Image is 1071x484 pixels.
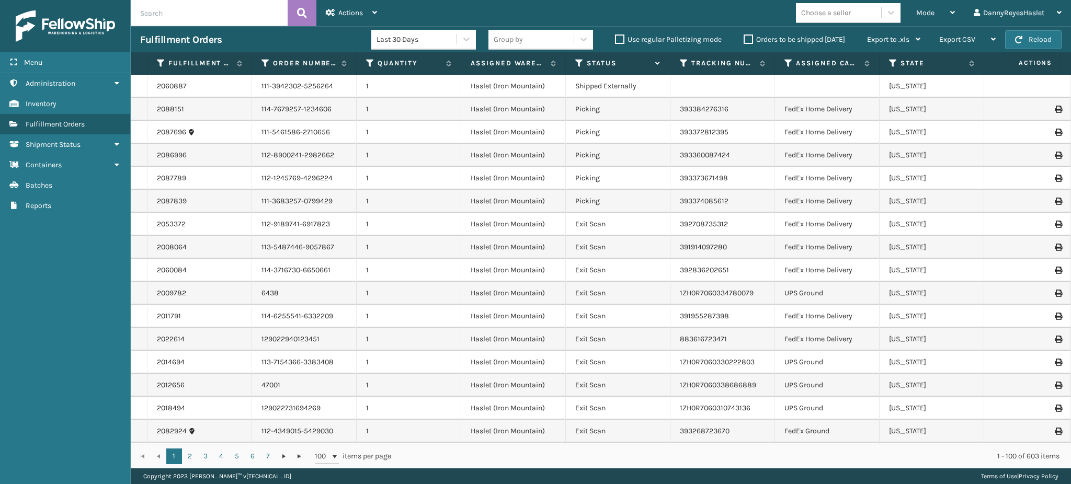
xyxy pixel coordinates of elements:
[252,374,357,397] td: 47001
[1055,359,1061,366] i: Print Label
[252,75,357,98] td: 111-3942302-5256264
[566,351,670,374] td: Exit Scan
[1055,175,1061,182] i: Print Label
[1055,244,1061,251] i: Print Label
[1055,267,1061,274] i: Print Label
[461,167,566,190] td: Haslet (Iron Mountain)
[26,160,62,169] span: Containers
[939,35,975,44] span: Export CSV
[157,150,187,160] a: 2086996
[880,213,984,236] td: [US_STATE]
[1055,405,1061,412] i: Print Label
[566,213,670,236] td: Exit Scan
[880,420,984,443] td: [US_STATE]
[461,144,566,167] td: Haslet (Iron Mountain)
[252,420,357,443] td: 112-4349015-5429030
[252,328,357,351] td: 129022940123451
[252,305,357,328] td: 114-6255541-6332209
[680,266,729,274] a: 392836202651
[680,151,730,159] a: 393360087424
[775,351,880,374] td: UPS Ground
[566,98,670,121] td: Picking
[587,59,650,68] label: Status
[26,140,81,149] span: Shipment Status
[357,397,461,420] td: 1
[775,374,880,397] td: UPS Ground
[680,312,729,320] a: 391955287398
[775,98,880,121] td: FedEx Home Delivery
[744,35,845,44] label: Orders to be shipped [DATE]
[357,75,461,98] td: 1
[252,190,357,213] td: 111-3683257-0799429
[24,58,42,67] span: Menu
[273,59,336,68] label: Order Number
[880,282,984,305] td: [US_STATE]
[26,99,56,108] span: Inventory
[461,397,566,420] td: Haslet (Iron Mountain)
[680,289,754,297] a: 1ZH0R7060334780079
[252,443,357,466] td: 114-8655456-6466659
[1005,30,1062,49] button: Reload
[157,288,186,298] a: 2009782
[880,397,984,420] td: [US_STATE]
[357,144,461,167] td: 1
[166,448,182,464] a: 1
[566,144,670,167] td: Picking
[168,59,232,68] label: Fulfillment Order Id
[1055,129,1061,136] i: Print Label
[775,259,880,282] td: FedEx Home Delivery
[461,98,566,121] td: Haslet (Iron Mountain)
[252,121,357,144] td: 111-5461586-2710656
[566,167,670,190] td: Picking
[461,213,566,236] td: Haslet (Iron Mountain)
[680,427,730,435] a: 393268723670
[1055,198,1061,205] i: Print Label
[680,174,728,182] a: 393373671498
[880,75,984,98] td: [US_STATE]
[357,328,461,351] td: 1
[357,213,461,236] td: 1
[245,448,260,464] a: 6
[198,448,213,464] a: 3
[471,59,545,68] label: Assigned Warehouse
[157,357,185,367] a: 2014694
[461,351,566,374] td: Haslet (Iron Mountain)
[775,190,880,213] td: FedEx Home Delivery
[280,452,288,460] span: Go to the next page
[775,397,880,420] td: UPS Ground
[566,374,670,397] td: Exit Scan
[357,305,461,328] td: 1
[461,236,566,259] td: Haslet (Iron Mountain)
[357,259,461,282] td: 1
[916,8,935,17] span: Mode
[315,448,391,464] span: items per page
[880,98,984,121] td: [US_STATE]
[406,451,1059,462] div: 1 - 100 of 603 items
[252,213,357,236] td: 112-9189741-6917823
[775,167,880,190] td: FedEx Home Delivery
[357,167,461,190] td: 1
[986,54,1058,72] span: Actions
[157,196,187,206] a: 2087839
[566,420,670,443] td: Exit Scan
[357,374,461,397] td: 1
[880,121,984,144] td: [US_STATE]
[775,213,880,236] td: FedEx Home Delivery
[691,59,755,68] label: Tracking Number
[357,121,461,144] td: 1
[680,220,728,228] a: 392708735312
[252,98,357,121] td: 114-7679257-1234606
[461,420,566,443] td: Haslet (Iron Mountain)
[229,448,245,464] a: 5
[880,259,984,282] td: [US_STATE]
[292,448,307,464] a: Go to the last page
[796,59,859,68] label: Assigned Carrier Service
[157,242,187,252] a: 2008064
[157,173,186,183] a: 2087789
[157,104,184,114] a: 2088151
[252,397,357,420] td: 129022731694269
[1055,221,1061,228] i: Print Label
[1019,473,1058,480] a: Privacy Policy
[461,443,566,466] td: Haslet (Iron Mountain)
[880,374,984,397] td: [US_STATE]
